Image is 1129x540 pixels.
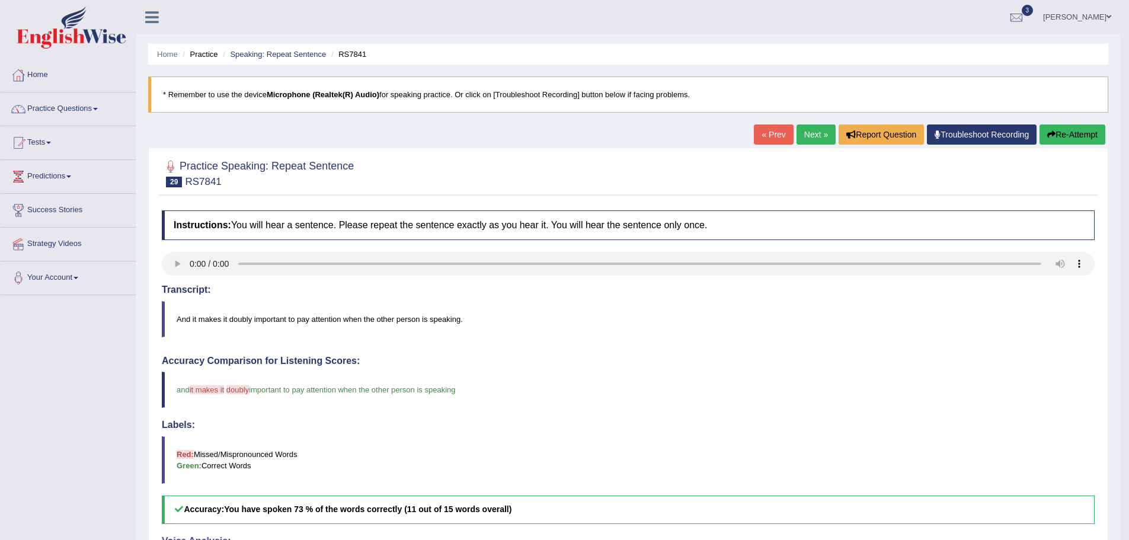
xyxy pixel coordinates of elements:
button: Report Question [839,124,924,145]
blockquote: And it makes it doubly important to pay attention when the other person is speaking. [162,301,1095,337]
span: 3 [1022,5,1034,16]
h4: You will hear a sentence. Please repeat the sentence exactly as you hear it. You will hear the se... [162,210,1095,240]
span: important to pay attention when the other person is speaking [249,385,455,394]
b: Red: [177,450,194,459]
a: « Prev [754,124,793,145]
blockquote: * Remember to use the device for speaking practice. Or click on [Troubleshoot Recording] button b... [148,76,1108,113]
b: Microphone (Realtek(R) Audio) [267,90,379,99]
a: Speaking: Repeat Sentence [230,50,326,59]
a: Next » [797,124,836,145]
span: it makes it [190,385,225,394]
li: RS7841 [328,49,366,60]
h5: Accuracy: [162,496,1095,523]
a: Home [1,59,136,88]
small: RS7841 [185,176,221,187]
h4: Accuracy Comparison for Listening Scores: [162,356,1095,366]
a: Home [157,50,178,59]
a: Strategy Videos [1,228,136,257]
span: doubly [226,385,249,394]
h4: Labels: [162,420,1095,430]
h4: Transcript: [162,285,1095,295]
span: and [177,385,190,394]
a: Success Stories [1,194,136,223]
h2: Practice Speaking: Repeat Sentence [162,158,354,187]
button: Re-Attempt [1040,124,1105,145]
li: Practice [180,49,218,60]
blockquote: Missed/Mispronounced Words Correct Words [162,436,1095,484]
span: 29 [166,177,182,187]
b: Green: [177,461,202,470]
b: You have spoken 73 % of the words correctly (11 out of 15 words overall) [224,504,511,514]
a: Tests [1,126,136,156]
a: Your Account [1,261,136,291]
a: Troubleshoot Recording [927,124,1037,145]
b: Instructions: [174,220,231,230]
a: Predictions [1,160,136,190]
a: Practice Questions [1,92,136,122]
